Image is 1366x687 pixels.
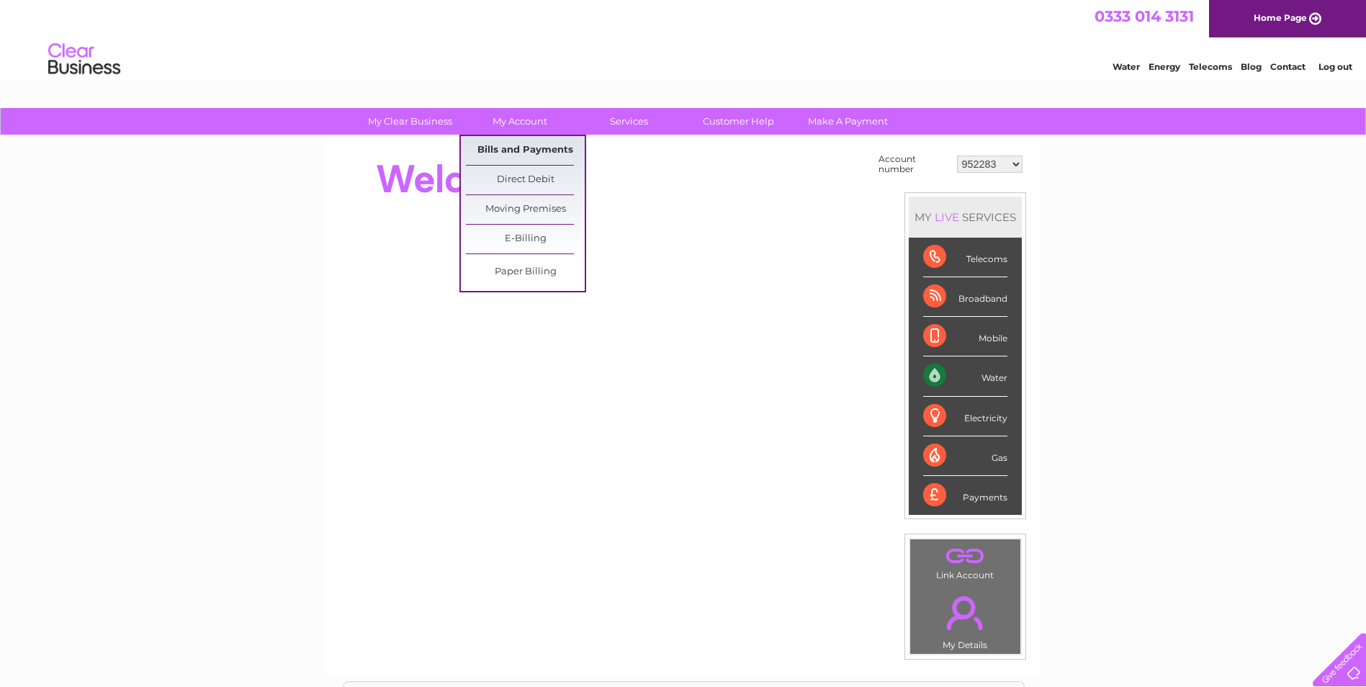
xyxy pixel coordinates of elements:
[466,195,585,224] a: Moving Premises
[1095,7,1194,25] a: 0333 014 3131
[914,588,1017,638] a: .
[923,356,1007,396] div: Water
[923,317,1007,356] div: Mobile
[466,136,585,165] a: Bills and Payments
[788,108,907,135] a: Make A Payment
[1241,61,1262,72] a: Blog
[909,539,1021,584] td: Link Account
[1189,61,1232,72] a: Telecoms
[909,197,1022,238] div: MY SERVICES
[932,210,962,224] div: LIVE
[923,397,1007,436] div: Electricity
[460,108,579,135] a: My Account
[923,476,1007,515] div: Payments
[679,108,798,135] a: Customer Help
[466,258,585,287] a: Paper Billing
[48,37,121,81] img: logo.png
[1113,61,1140,72] a: Water
[466,225,585,253] a: E-Billing
[923,436,1007,476] div: Gas
[1270,61,1306,72] a: Contact
[343,8,1024,70] div: Clear Business is a trading name of Verastar Limited (registered in [GEOGRAPHIC_DATA] No. 3667643...
[351,108,469,135] a: My Clear Business
[909,584,1021,655] td: My Details
[1318,61,1352,72] a: Log out
[923,238,1007,277] div: Telecoms
[570,108,688,135] a: Services
[875,151,953,178] td: Account number
[1149,61,1180,72] a: Energy
[914,543,1017,568] a: .
[466,166,585,194] a: Direct Debit
[923,277,1007,317] div: Broadband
